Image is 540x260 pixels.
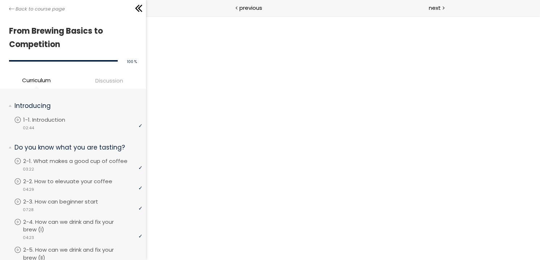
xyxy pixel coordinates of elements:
[9,24,133,51] h1: From Brewing Basics to Competition
[239,4,262,12] span: previous
[16,5,65,13] span: Back to course page
[23,177,127,185] p: 2-2. How to elevuate your coffee
[23,198,113,206] p: 2-3. How can beginner start
[14,101,137,110] p: Introducing
[23,166,34,172] span: 03:22
[23,218,142,234] p: 2-4. How can we drink and fix your brew (I)
[22,76,51,84] span: Curriculum
[95,76,123,85] span: Discussion
[127,59,137,64] span: 100 %
[23,207,34,213] span: 07:28
[23,235,34,241] span: 04:23
[9,5,65,13] a: Back to course page
[23,186,34,193] span: 04:29
[429,4,441,12] span: next
[23,157,142,165] p: 2-1. What makes a good cup of coffee
[23,116,80,124] p: 1-1. Introduction
[14,143,137,152] p: Do you know what you are tasting?
[23,125,34,131] span: 02:44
